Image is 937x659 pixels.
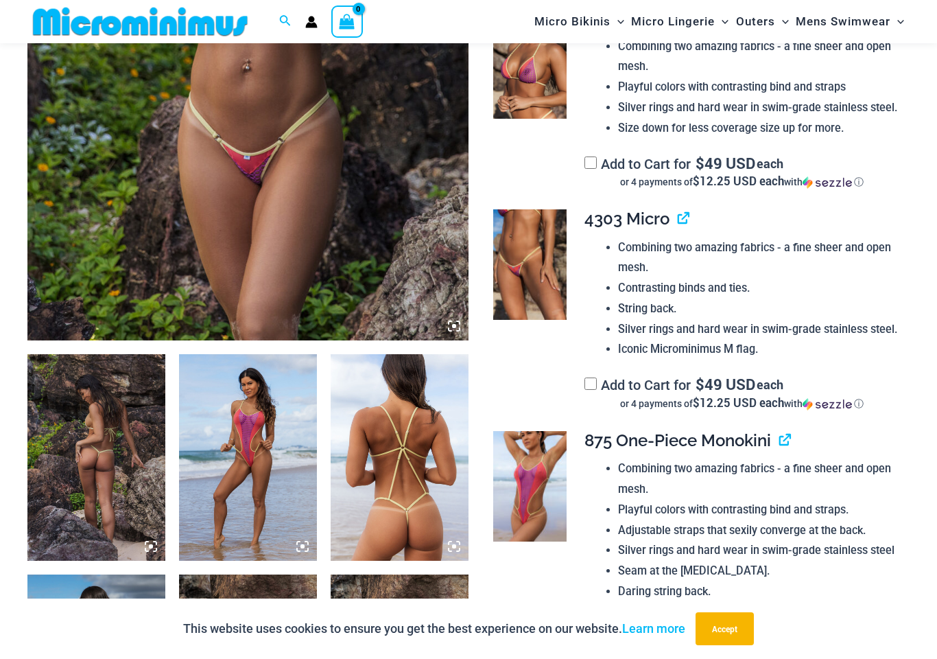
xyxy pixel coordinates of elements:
span: Menu Toggle [775,4,789,39]
li: Adjustable straps that sexily converge at the back. [618,520,899,541]
li: Daring string back. [618,581,899,602]
li: Playful colors with contrasting bind and straps [618,77,899,97]
img: MM SHOP LOGO FLAT [27,6,253,37]
li: Contrasting binds and ties. [618,278,899,299]
a: Search icon link [279,13,292,30]
a: OutersMenu ToggleMenu Toggle [733,4,792,39]
a: Micro LingerieMenu ToggleMenu Toggle [628,4,732,39]
li: String back. [618,299,899,319]
a: Account icon link [305,16,318,28]
img: That Summer Heat Wave 3063 Tri Top [493,8,567,119]
span: 49 USD [696,157,755,170]
li: Playful colors with contrasting bind and straps. [618,500,899,520]
span: Menu Toggle [890,4,904,39]
a: Micro BikinisMenu ToggleMenu Toggle [531,4,628,39]
input: Add to Cart for$49 USD eachor 4 payments of$12.25 USD eachwithSezzle Click to learn more about Se... [584,378,597,390]
img: Sezzle [803,398,852,411]
li: Silver rings and hard wear in swim-grade stainless steel. [618,319,899,340]
li: Size down for less coverage size up for more. [618,118,899,139]
a: Learn more [622,621,685,636]
label: Add to Cart for [584,377,899,411]
span: Mens Swimwear [796,4,890,39]
div: or 4 payments of with [584,175,899,189]
li: Seam at the [MEDICAL_DATA]. [618,561,899,581]
span: 875 One-Piece Monokini [584,430,771,450]
button: Accept [696,612,754,645]
span: 4303 Micro [584,209,669,229]
li: Silver rings and hard wear in swim-grade stainless steel [618,540,899,561]
img: That Summer Heat Wave 3063 Tri Top 4303 Micro Bottom [27,354,165,561]
li: Combining two amazing fabrics - a fine sheer and open mesh. [618,238,899,278]
span: Micro Lingerie [631,4,715,39]
label: Add to Cart for [584,156,899,189]
a: View Shopping Cart, empty [331,5,363,37]
span: each [757,378,783,391]
span: 49 USD [696,378,755,391]
div: or 4 payments of with [584,397,899,411]
span: $ [696,374,704,394]
img: That Summer Heat Wave 875 One Piece Monokini [493,431,567,542]
span: $12.25 USD each [693,173,784,189]
span: $12.25 USD each [693,395,784,411]
span: Menu Toggle [610,4,624,39]
span: each [757,157,783,170]
li: Combining two amazing fabrics - a fine sheer and open mesh. [618,36,899,77]
div: or 4 payments of$12.25 USD eachwithSezzle Click to learn more about Sezzle [584,397,899,411]
li: Combining two amazing fabrics - a fine sheer and open mesh. [618,459,899,499]
p: This website uses cookies to ensure you get the best experience on our website. [183,618,685,639]
img: That Summer Heat Wave 875 One Piece Monokini [179,354,317,561]
span: Micro Bikinis [534,4,610,39]
nav: Site Navigation [529,2,910,41]
a: Mens SwimwearMenu ToggleMenu Toggle [792,4,908,39]
li: Iconic Microminimus M flag. [618,339,899,360]
img: That Summer Heat Wave Micro Bottom [493,209,567,320]
input: Add to Cart for$49 USD eachor 4 payments of$12.25 USD eachwithSezzle Click to learn more about Se... [584,157,597,169]
span: Outers [736,4,775,39]
img: That Summer Heat Wave 875 One Piece Monokini [331,354,468,561]
div: or 4 payments of$12.25 USD eachwithSezzle Click to learn more about Sezzle [584,175,899,189]
li: Silver rings and hard wear in swim-grade stainless steel. [618,97,899,118]
img: Sezzle [803,176,852,189]
span: Menu Toggle [715,4,728,39]
span: $ [696,153,704,173]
